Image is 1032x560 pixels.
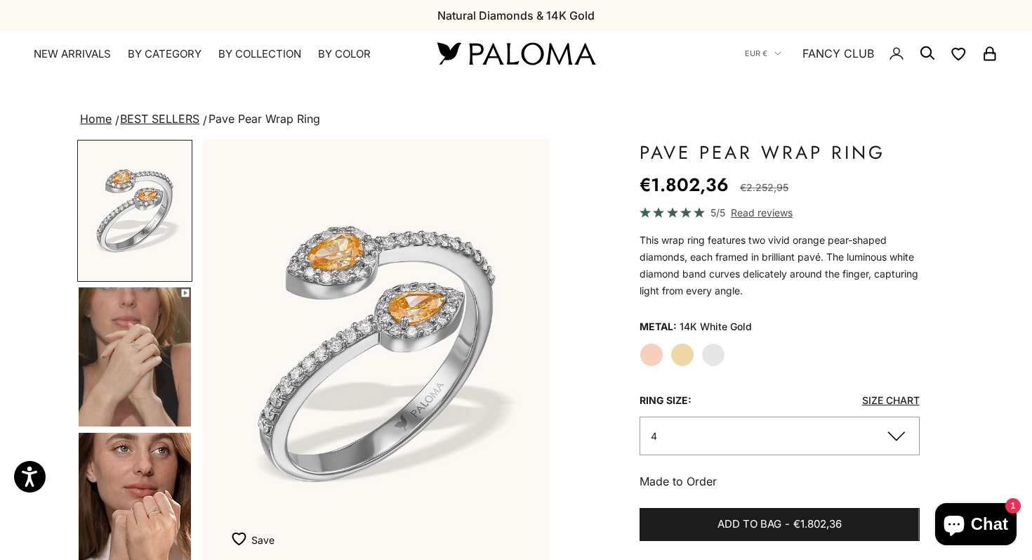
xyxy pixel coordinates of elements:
[640,390,692,411] legend: Ring size:
[931,503,1021,549] inbox-online-store-chat: Shopify online store chat
[79,141,191,280] img: #WhiteGold
[640,140,920,165] h1: Pave Pear Wrap Ring
[640,508,920,542] button: Add to bag-€1.802,36
[862,394,920,406] a: Size Chart
[77,110,955,129] nav: breadcrumbs
[218,47,301,61] summary: By Collection
[740,179,788,196] compare-at-price: €2.252,95
[680,316,752,337] variant-option-value: 14K White Gold
[731,204,793,221] span: Read reviews
[793,516,842,533] span: €1.802,36
[640,171,729,199] sale-price: €1.802,36
[34,47,404,61] nav: Primary navigation
[437,6,595,25] p: Natural Diamonds & 14K Gold
[640,204,920,221] a: 5/5 Read reviews
[640,417,920,455] button: 4
[120,112,199,126] a: BEST SELLERS
[745,31,998,76] nav: Secondary navigation
[640,472,920,490] p: Made to Order
[77,286,192,428] button: Go to item 4
[802,44,874,63] a: FANCY CLUB
[128,47,201,61] summary: By Category
[34,47,111,61] a: NEW ARRIVALS
[640,232,920,299] p: This wrap ring features two vivid orange pear-shaped diamonds, each framed in brilliant pavé. The...
[79,287,191,426] img: #YellowGold #WhiteGold #RoseGold
[80,112,112,126] a: Home
[232,526,274,554] button: Add to Wishlist
[745,47,767,60] span: EUR €
[318,47,371,61] summary: By Color
[745,47,781,60] button: EUR €
[710,204,725,221] span: 5/5
[209,112,320,126] span: Pave Pear Wrap Ring
[232,532,251,546] img: wishlist
[77,140,192,282] button: Go to item 2
[651,430,657,442] span: 4
[640,316,677,337] legend: Metal:
[717,516,781,533] span: Add to bag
